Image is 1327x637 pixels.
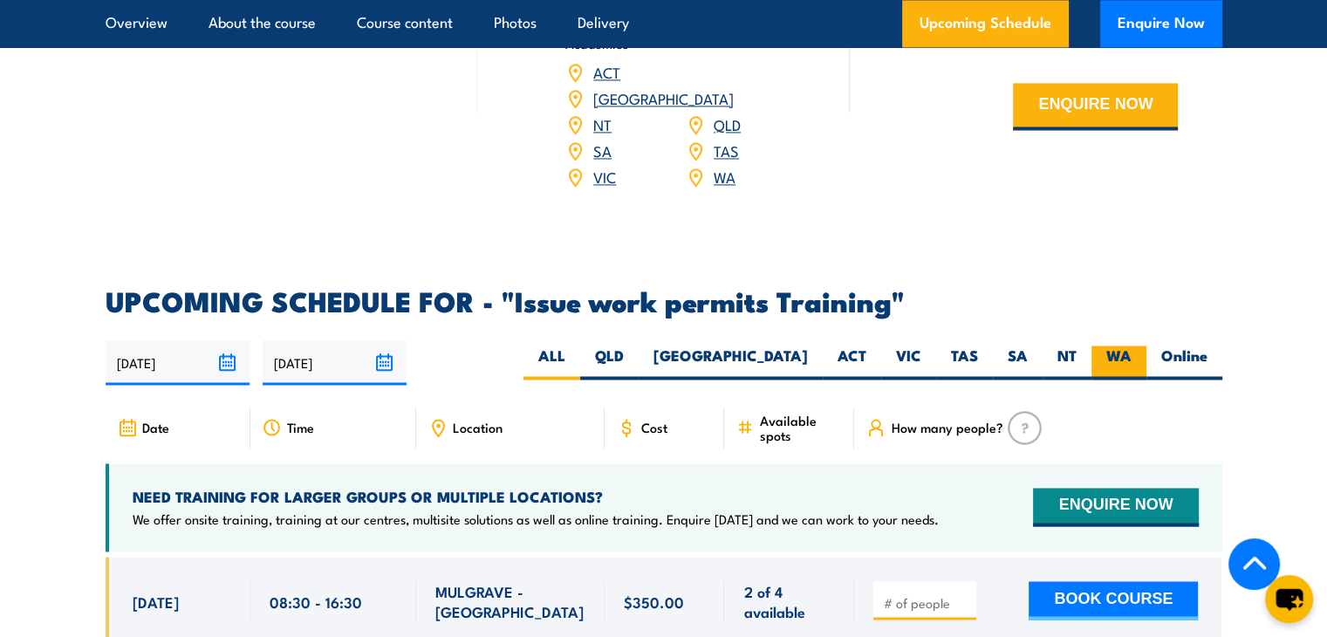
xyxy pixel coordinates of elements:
[993,346,1043,380] label: SA
[1146,346,1222,380] label: Online
[593,140,612,161] a: SA
[263,340,407,385] input: To date
[743,580,835,621] span: 2 of 4 available
[759,413,842,442] span: Available spots
[883,593,970,611] input: # of people
[133,510,939,528] p: We offer onsite training, training at our centres, multisite solutions as well as online training...
[714,140,739,161] a: TAS
[142,420,169,435] span: Date
[714,113,741,134] a: QLD
[270,591,362,611] span: 08:30 - 16:30
[106,288,1222,312] h2: UPCOMING SCHEDULE FOR - "Issue work permits Training"
[133,487,939,506] h4: NEED TRAINING FOR LARGER GROUPS OR MULTIPLE LOCATIONS?
[523,346,580,380] label: ALL
[641,420,667,435] span: Cost
[435,580,585,621] span: MULGRAVE - [GEOGRAPHIC_DATA]
[936,346,993,380] label: TAS
[133,591,179,611] span: [DATE]
[593,113,612,134] a: NT
[593,87,734,108] a: [GEOGRAPHIC_DATA]
[1091,346,1146,380] label: WA
[624,591,684,611] span: $350.00
[639,346,823,380] label: [GEOGRAPHIC_DATA]
[1029,581,1198,620] button: BOOK COURSE
[593,166,616,187] a: VIC
[823,346,881,380] label: ACT
[593,61,620,82] a: ACT
[1033,488,1198,526] button: ENQUIRE NOW
[1265,575,1313,623] button: chat-button
[714,166,735,187] a: WA
[453,420,503,435] span: Location
[287,420,314,435] span: Time
[580,346,639,380] label: QLD
[1043,346,1091,380] label: NT
[106,340,250,385] input: From date
[1013,83,1178,130] button: ENQUIRE NOW
[881,346,936,380] label: VIC
[891,420,1002,435] span: How many people?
